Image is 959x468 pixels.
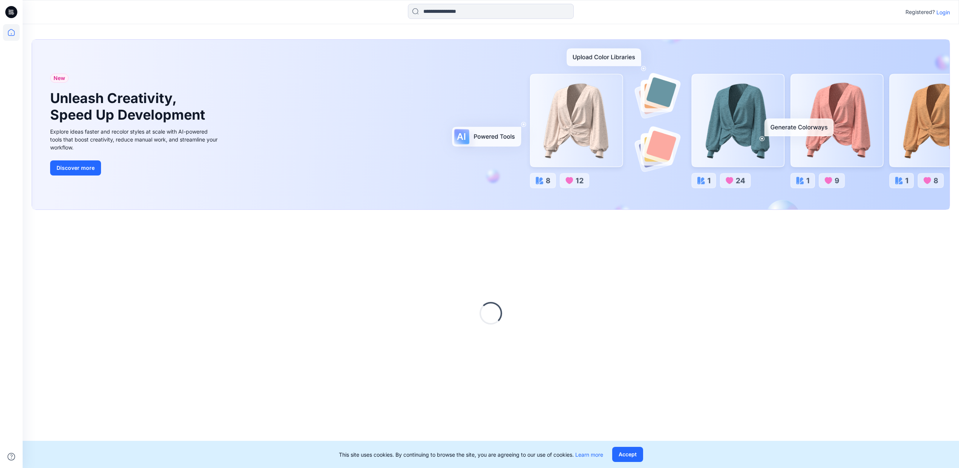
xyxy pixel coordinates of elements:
[339,451,603,459] p: This site uses cookies. By continuing to browse the site, you are agreeing to our use of cookies.
[50,128,220,151] div: Explore ideas faster and recolor styles at scale with AI-powered tools that boost creativity, red...
[936,8,950,16] p: Login
[50,160,220,175] a: Discover more
[612,447,643,462] button: Accept
[50,160,101,175] button: Discover more
[54,74,65,83] span: New
[50,90,208,123] h1: Unleash Creativity, Speed Up Development
[905,8,935,17] p: Registered?
[575,451,603,458] a: Learn more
